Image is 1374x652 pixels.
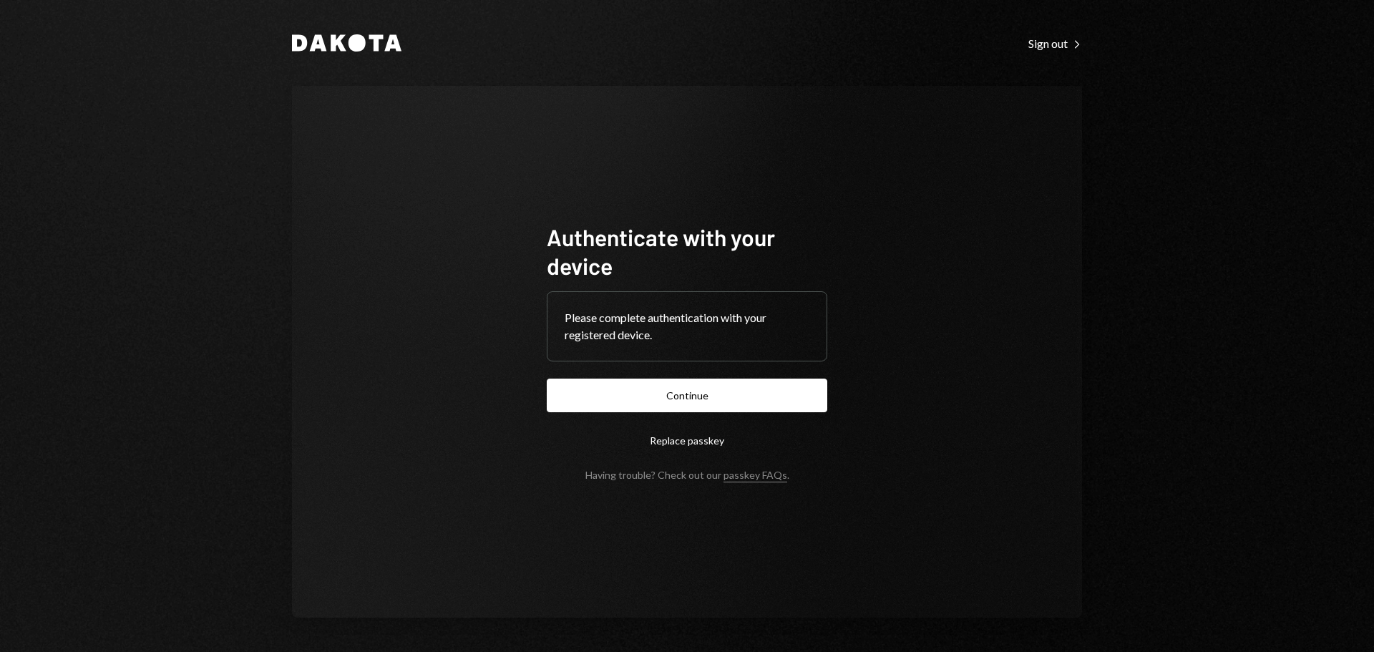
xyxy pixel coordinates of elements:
[585,469,789,481] div: Having trouble? Check out our .
[547,223,827,280] h1: Authenticate with your device
[565,309,809,344] div: Please complete authentication with your registered device.
[1028,35,1082,51] a: Sign out
[547,424,827,457] button: Replace passkey
[1028,37,1082,51] div: Sign out
[723,469,787,482] a: passkey FAQs
[547,379,827,412] button: Continue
